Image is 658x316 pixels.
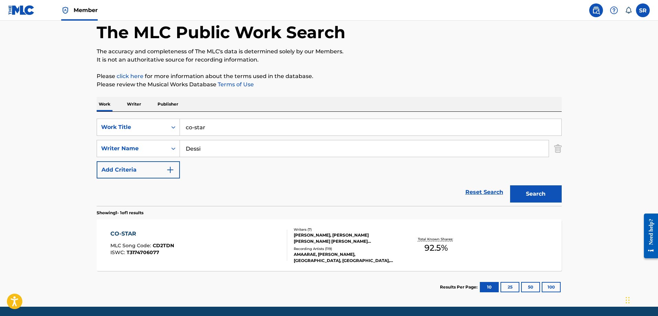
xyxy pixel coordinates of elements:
p: Writer [125,97,143,111]
div: Help [607,3,621,17]
span: 92.5 % [424,242,448,254]
div: User Menu [636,3,650,17]
span: ISWC : [110,249,127,255]
a: click here [117,73,143,79]
img: Delete Criterion [554,140,562,157]
p: Total Known Shares: [418,237,455,242]
div: Writers ( 7 ) [294,227,398,232]
img: 9d2ae6d4665cec9f34b9.svg [166,166,174,174]
a: Public Search [589,3,603,17]
div: Work Title [101,123,163,131]
span: T3174706077 [127,249,159,255]
button: 25 [500,282,519,292]
iframe: Resource Center [639,208,658,264]
span: CD2TDN [153,242,174,249]
button: 10 [480,282,499,292]
p: It is not an authoritative source for recording information. [97,56,562,64]
button: 100 [542,282,561,292]
div: Writer Name [101,144,163,153]
div: Drag [626,290,630,310]
button: 50 [521,282,540,292]
button: Search [510,185,562,203]
a: Terms of Use [216,81,254,88]
img: search [592,6,600,14]
h1: The MLC Public Work Search [97,22,345,43]
iframe: Chat Widget [624,283,658,316]
div: AMAARAE, [PERSON_NAME], [GEOGRAPHIC_DATA], [GEOGRAPHIC_DATA], [GEOGRAPHIC_DATA] [294,251,398,264]
p: Results Per Page: [440,284,479,290]
a: CO-STARMLC Song Code:CD2TDNISWC:T3174706077Writers (7)[PERSON_NAME], [PERSON_NAME] [PERSON_NAME] ... [97,219,562,271]
p: Please review the Musical Works Database [97,80,562,89]
p: Showing 1 - 1 of 1 results [97,210,143,216]
span: MLC Song Code : [110,242,153,249]
span: Member [74,6,98,14]
button: Add Criteria [97,161,180,178]
div: [PERSON_NAME], [PERSON_NAME] [PERSON_NAME] [PERSON_NAME] [PERSON_NAME], [PERSON_NAME], [PERSON_NA... [294,232,398,244]
p: Publisher [155,97,180,111]
img: MLC Logo [8,5,35,15]
div: CO-STAR [110,230,174,238]
div: Recording Artists ( 119 ) [294,246,398,251]
img: help [610,6,618,14]
img: Top Rightsholder [61,6,69,14]
p: Work [97,97,112,111]
a: Reset Search [462,185,507,200]
p: Please for more information about the terms used in the database. [97,72,562,80]
p: The accuracy and completeness of The MLC's data is determined solely by our Members. [97,47,562,56]
form: Search Form [97,119,562,206]
div: Notifications [625,7,632,14]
